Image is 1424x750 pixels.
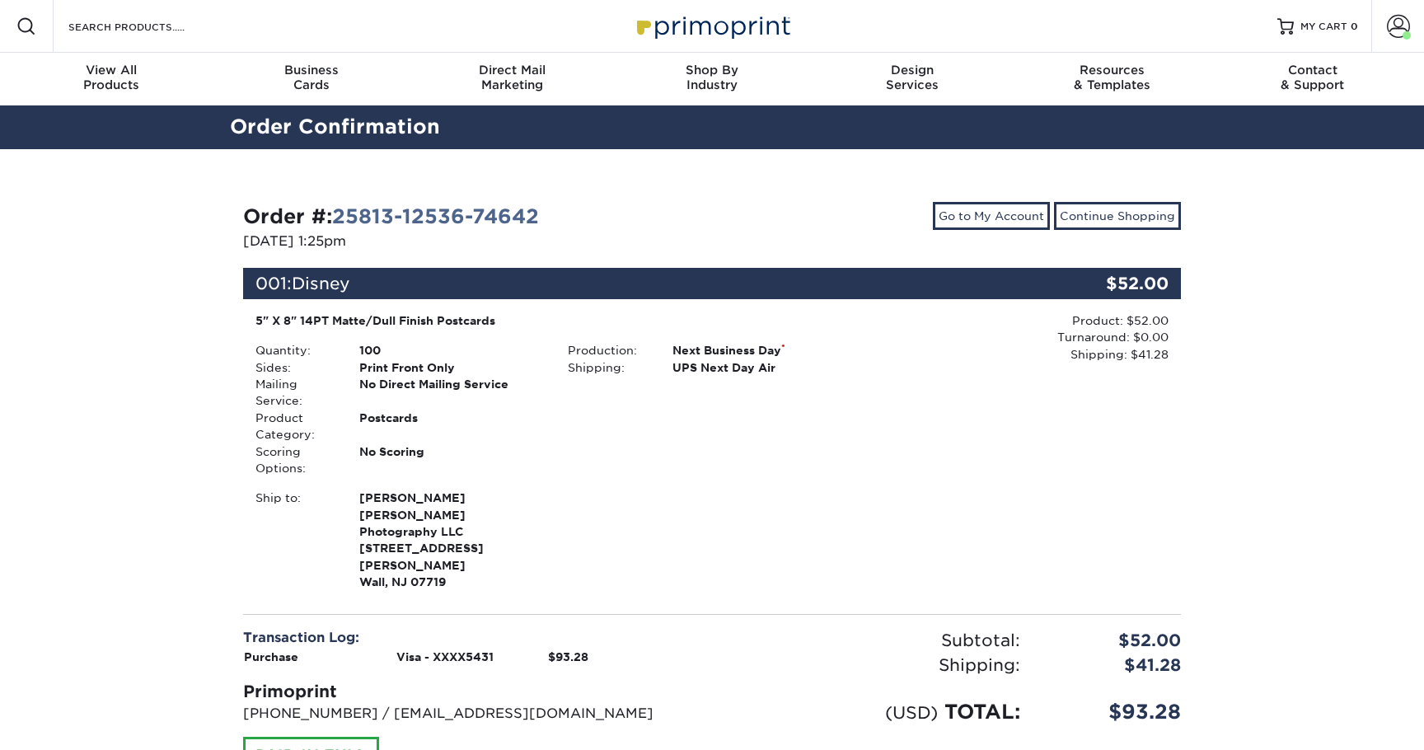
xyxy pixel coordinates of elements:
[812,53,1012,105] a: DesignServices
[812,63,1012,92] div: Services
[243,342,347,359] div: Quantity:
[1212,63,1412,92] div: & Support
[218,112,1206,143] h2: Order Confirmation
[612,63,813,77] span: Shop By
[12,63,212,77] span: View All
[347,410,555,443] div: Postcards
[612,63,813,92] div: Industry
[243,204,539,228] strong: Order #:
[243,628,700,648] div: Transaction Log:
[212,63,412,92] div: Cards
[630,8,794,44] img: Primoprint
[885,702,938,723] small: (USD)
[359,540,543,574] span: [STREET_ADDRESS][PERSON_NAME]
[243,490,347,590] div: Ship to:
[660,342,869,359] div: Next Business Day
[555,359,659,376] div: Shipping:
[347,443,555,477] div: No Scoring
[244,650,298,663] strong: Purchase
[332,204,539,228] a: 25813-12536-74642
[1012,63,1212,77] span: Resources
[1351,21,1358,32] span: 0
[4,700,140,744] iframe: Google Customer Reviews
[944,700,1020,724] span: TOTAL:
[1024,268,1181,299] div: $52.00
[347,376,555,410] div: No Direct Mailing Service
[243,376,347,410] div: Mailing Service:
[555,342,659,359] div: Production:
[292,274,350,293] span: Disney
[412,63,612,77] span: Direct Mail
[1212,53,1412,105] a: Contact& Support
[612,53,813,105] a: Shop ByIndustry
[1033,653,1193,677] div: $41.28
[412,53,612,105] a: Direct MailMarketing
[1300,20,1347,34] span: MY CART
[869,312,1169,363] div: Product: $52.00 Turnaround: $0.00 Shipping: $41.28
[243,410,347,443] div: Product Category:
[347,342,555,359] div: 100
[243,268,1024,299] div: 001:
[1012,53,1212,105] a: Resources& Templates
[660,359,869,376] div: UPS Next Day Air
[243,359,347,376] div: Sides:
[812,63,1012,77] span: Design
[67,16,227,36] input: SEARCH PRODUCTS.....
[212,63,412,77] span: Business
[396,650,494,663] strong: Visa - XXXX5431
[1033,697,1193,727] div: $93.28
[212,53,412,105] a: BusinessCards
[347,359,555,376] div: Print Front Only
[12,53,212,105] a: View AllProducts
[359,490,543,588] strong: Wall, NJ 07719
[712,628,1033,653] div: Subtotal:
[1054,202,1181,230] a: Continue Shopping
[1033,628,1193,653] div: $52.00
[412,63,612,92] div: Marketing
[243,704,700,724] p: [PHONE_NUMBER] / [EMAIL_ADDRESS][DOMAIN_NAME]
[12,63,212,92] div: Products
[548,650,588,663] strong: $93.28
[1212,63,1412,77] span: Contact
[243,443,347,477] div: Scoring Options:
[712,653,1033,677] div: Shipping:
[243,232,700,251] p: [DATE] 1:25pm
[933,202,1050,230] a: Go to My Account
[243,679,700,704] div: Primoprint
[359,490,543,506] span: [PERSON_NAME]
[359,507,543,541] span: [PERSON_NAME] Photography LLC
[255,312,856,329] div: 5" X 8" 14PT Matte/Dull Finish Postcards
[1012,63,1212,92] div: & Templates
